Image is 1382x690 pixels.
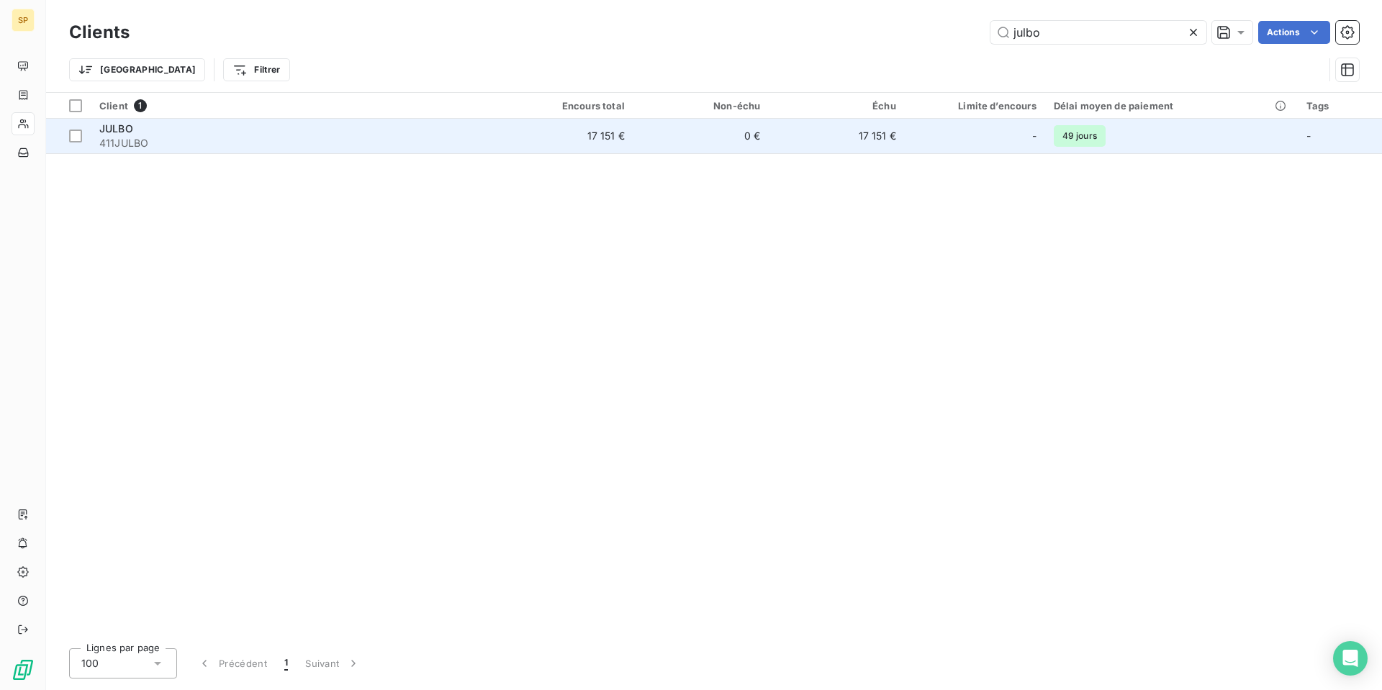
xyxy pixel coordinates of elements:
span: - [1306,130,1311,142]
div: Tags [1306,100,1373,112]
span: 1 [134,99,147,112]
div: SP [12,9,35,32]
div: Échu [777,100,895,112]
h3: Clients [69,19,130,45]
span: 411JULBO [99,136,489,150]
div: Délai moyen de paiement [1054,100,1289,112]
td: 17 151 € [497,119,633,153]
div: Open Intercom Messenger [1333,641,1368,676]
button: Précédent [189,648,276,678]
span: 1 [284,656,288,671]
span: - [1032,129,1036,143]
button: Suivant [297,648,369,678]
button: 1 [276,648,297,678]
div: Non-échu [642,100,760,112]
button: [GEOGRAPHIC_DATA] [69,58,205,81]
span: 100 [81,656,99,671]
span: JULBO [99,122,133,135]
td: 0 € [633,119,769,153]
img: Logo LeanPay [12,658,35,681]
button: Actions [1258,21,1330,44]
input: Rechercher [990,21,1206,44]
td: 17 151 € [769,119,904,153]
span: 49 jours [1054,125,1106,147]
span: Client [99,100,128,112]
div: Encours total [506,100,624,112]
button: Filtrer [223,58,289,81]
div: Limite d’encours [913,100,1036,112]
